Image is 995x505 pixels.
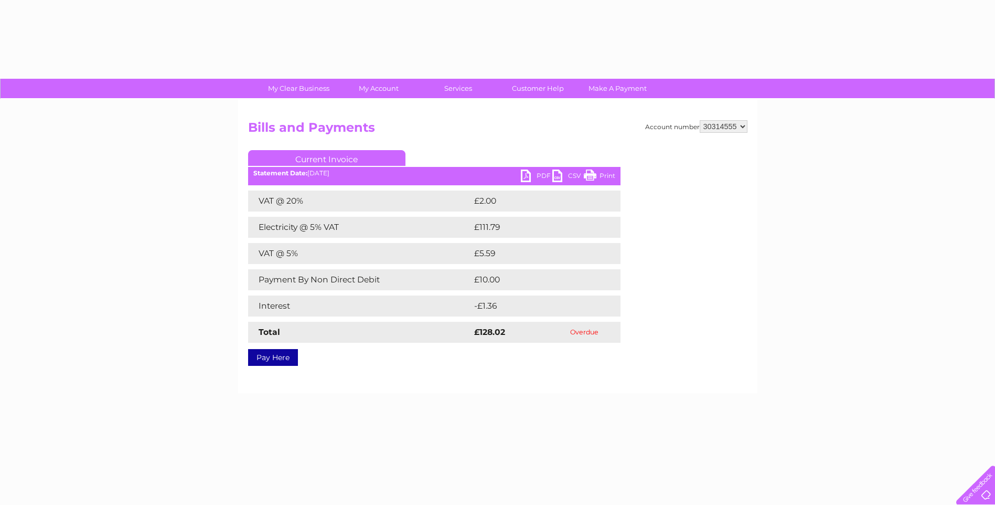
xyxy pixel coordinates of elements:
[248,296,472,317] td: Interest
[248,170,620,177] div: [DATE]
[248,191,472,212] td: VAT @ 20%
[248,243,472,264] td: VAT @ 5%
[472,269,599,290] td: £10.00
[335,79,422,98] a: My Account
[415,79,501,98] a: Services
[474,327,505,337] strong: £128.02
[574,79,661,98] a: Make A Payment
[472,217,599,238] td: £111.79
[495,79,581,98] a: Customer Help
[248,269,472,290] td: Payment By Non Direct Debit
[253,169,307,177] b: Statement Date:
[255,79,342,98] a: My Clear Business
[248,349,298,366] a: Pay Here
[472,191,596,212] td: £2.00
[584,170,615,185] a: Print
[472,296,597,317] td: -£1.36
[248,120,747,140] h2: Bills and Payments
[549,322,620,343] td: Overdue
[472,243,596,264] td: £5.59
[552,170,584,185] a: CSV
[248,217,472,238] td: Electricity @ 5% VAT
[259,327,280,337] strong: Total
[645,120,747,133] div: Account number
[248,150,405,166] a: Current Invoice
[521,170,552,185] a: PDF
